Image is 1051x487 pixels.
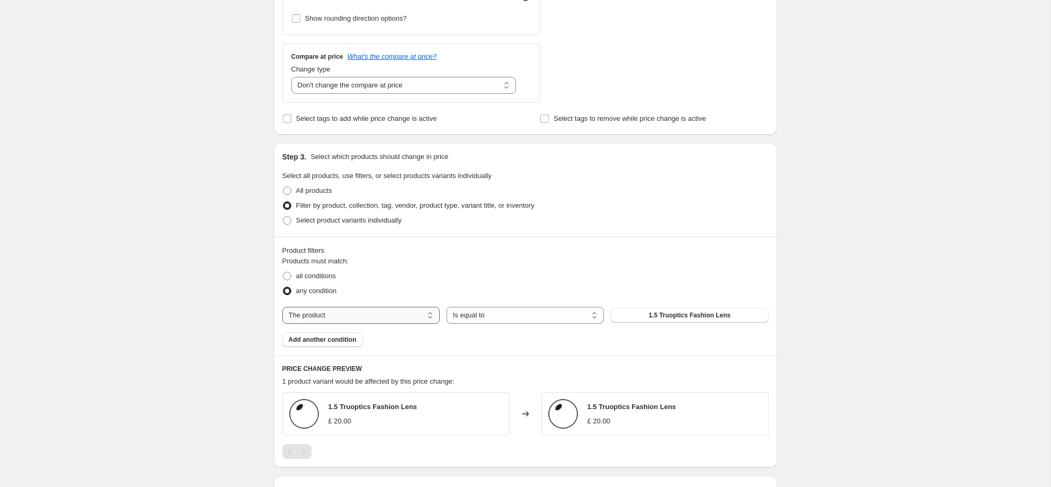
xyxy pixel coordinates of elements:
span: Select tags to remove while price change is active [554,114,706,122]
span: Filter by product, collection, tag, vendor, product type, variant title, or inventory [296,201,535,209]
span: Select tags to add while price change is active [296,114,437,122]
h3: Compare at price [291,52,343,61]
h2: Step 3. [282,152,307,162]
button: 1.5 Truoptics Fashion Lens [611,308,768,323]
img: lens-default-img_747d1ee4-6045-42ab-be54-06a0b529711a_80x.png [547,398,579,430]
span: 1.5 Truoptics Fashion Lens [328,403,417,411]
nav: Pagination [282,444,311,459]
span: Select all products, use filters, or select products variants individually [282,172,492,180]
span: all conditions [296,272,336,280]
span: Products must match: [282,257,349,265]
span: any condition [296,287,337,295]
span: Add another condition [289,335,357,344]
span: £ 20.00 [587,417,610,425]
span: Select product variants individually [296,216,402,224]
span: 1.5 Truoptics Fashion Lens [587,403,676,411]
img: lens-default-img_747d1ee4-6045-42ab-be54-06a0b529711a_80x.png [288,398,320,430]
h6: PRICE CHANGE PREVIEW [282,365,769,373]
span: £ 20.00 [328,417,351,425]
span: All products [296,187,332,194]
button: Add another condition [282,332,363,347]
span: 1 product variant would be affected by this price change: [282,377,455,385]
button: What's the compare at price? [348,52,437,60]
div: Product filters [282,245,769,256]
span: 1.5 Truoptics Fashion Lens [648,311,731,320]
span: Show rounding direction options? [305,14,407,22]
span: Change type [291,65,331,73]
p: Select which products should change in price [310,152,448,162]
